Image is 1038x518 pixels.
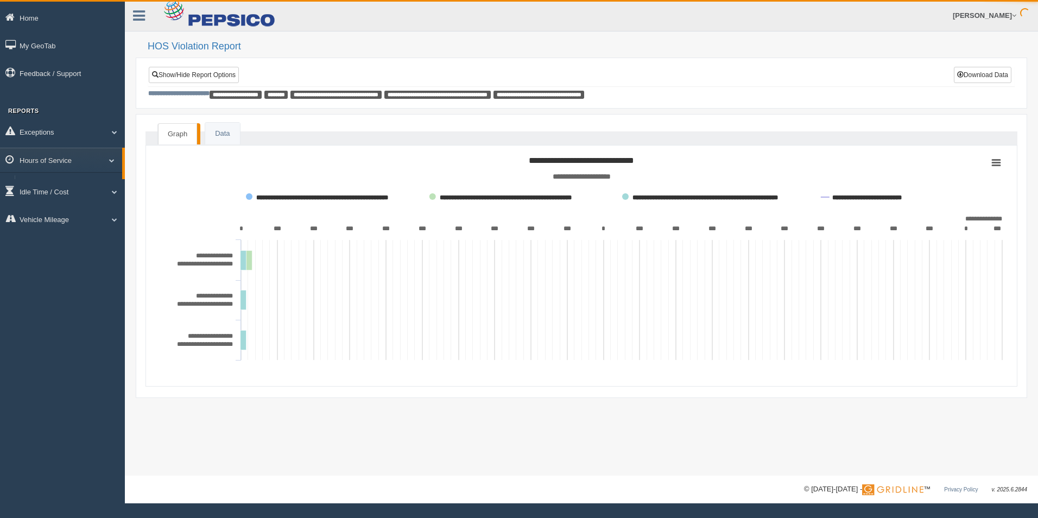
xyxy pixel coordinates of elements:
span: v. 2025.6.2844 [992,487,1027,492]
h2: HOS Violation Report [148,41,1027,52]
a: Privacy Policy [944,487,978,492]
div: © [DATE]-[DATE] - ™ [804,484,1027,495]
img: Gridline [862,484,923,495]
a: Show/Hide Report Options [149,67,239,83]
a: Data [205,123,239,145]
a: HOS Explanation Reports [20,175,122,195]
button: Download Data [954,67,1011,83]
a: Graph [158,123,197,145]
